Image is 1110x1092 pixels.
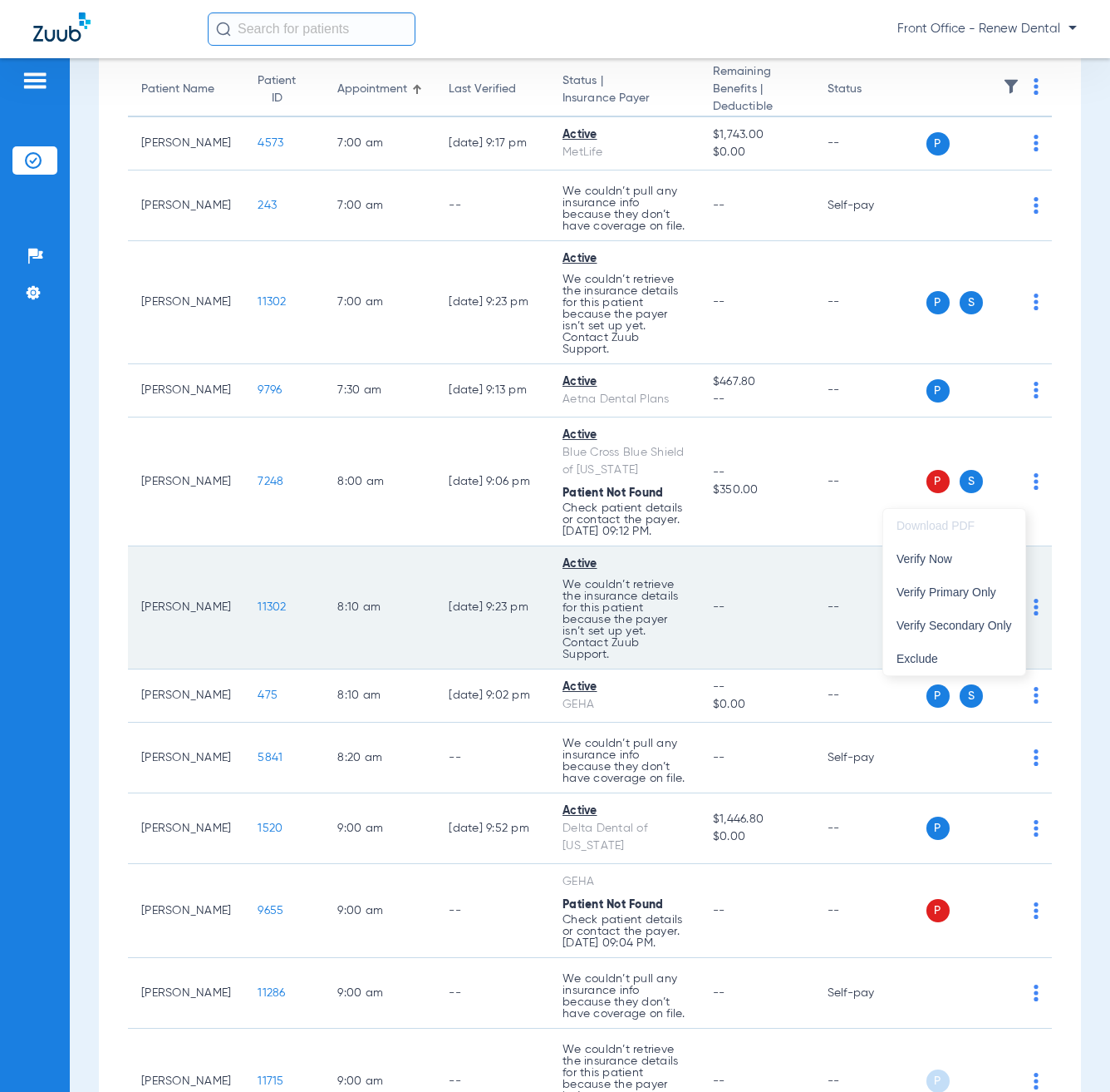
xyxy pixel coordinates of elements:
span: Exclude [896,653,1012,665]
span: Verify Secondary Only [896,620,1012,631]
span: Verify Primary Only [896,586,1012,598]
iframe: Chat Widget [1027,1012,1110,1092]
span: Verify Now [896,553,1012,565]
